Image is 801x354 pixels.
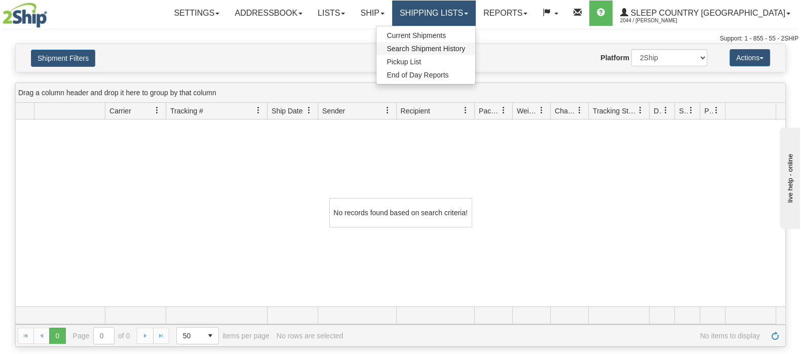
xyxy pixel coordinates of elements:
a: Recipient filter column settings [457,102,474,119]
span: Page 0 [49,328,65,344]
iframe: chat widget [778,125,800,228]
div: grid grouping header [16,83,785,103]
a: Current Shipments [376,29,475,42]
span: No items to display [350,332,760,340]
img: logo2044.jpg [3,3,47,28]
span: Carrier [109,106,131,116]
span: Shipment Issues [679,106,688,116]
div: Support: 1 - 855 - 55 - 2SHIP [3,34,798,43]
span: select [202,328,218,344]
span: Current Shipments [387,31,446,40]
a: Sender filter column settings [379,102,396,119]
span: items per page [176,327,270,344]
a: Ship Date filter column settings [300,102,318,119]
span: 50 [183,331,196,341]
a: Shipping lists [392,1,476,26]
div: No rows are selected [277,332,344,340]
span: Pickup List [387,58,421,66]
span: Charge [555,106,576,116]
span: Page sizes drop down [176,327,219,344]
button: Actions [730,49,770,66]
a: Pickup List [376,55,475,68]
a: Weight filter column settings [533,102,550,119]
a: Carrier filter column settings [148,102,166,119]
span: Sender [322,106,345,116]
a: Settings [166,1,227,26]
span: Weight [517,106,538,116]
a: Charge filter column settings [571,102,588,119]
a: Delivery Status filter column settings [657,102,674,119]
span: Tracking # [170,106,203,116]
a: Ship [353,1,392,26]
a: Shipment Issues filter column settings [682,102,700,119]
span: Pickup Status [704,106,713,116]
a: Tracking # filter column settings [250,102,267,119]
span: 2044 / [PERSON_NAME] [620,16,696,26]
div: live help - online [8,9,94,16]
span: Delivery Status [654,106,662,116]
div: No records found based on search criteria! [329,198,472,227]
span: Packages [479,106,500,116]
a: Lists [310,1,353,26]
span: Page of 0 [73,327,130,344]
label: Platform [600,53,629,63]
span: Sleep Country [GEOGRAPHIC_DATA] [628,9,785,17]
span: Recipient [401,106,430,116]
span: Search Shipment History [387,45,465,53]
a: Pickup Status filter column settings [708,102,725,119]
a: Packages filter column settings [495,102,512,119]
a: Reports [476,1,535,26]
a: Refresh [767,328,783,344]
a: Tracking Status filter column settings [632,102,649,119]
span: Tracking Status [593,106,637,116]
a: Search Shipment History [376,42,475,55]
span: Ship Date [272,106,302,116]
a: Addressbook [227,1,310,26]
a: End of Day Reports [376,68,475,82]
a: Sleep Country [GEOGRAPHIC_DATA] 2044 / [PERSON_NAME] [613,1,798,26]
button: Shipment Filters [31,50,95,67]
span: End of Day Reports [387,71,448,79]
